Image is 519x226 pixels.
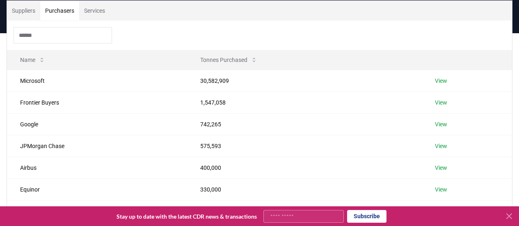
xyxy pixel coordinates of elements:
[187,70,422,91] td: 30,582,909
[7,178,187,200] td: Equinor
[435,185,447,194] a: View
[187,135,422,157] td: 575,593
[7,200,187,222] td: Amazon
[435,120,447,128] a: View
[435,98,447,107] a: View
[435,164,447,172] a: View
[40,1,79,21] button: Purchasers
[435,77,447,85] a: View
[14,52,52,68] button: Name
[7,1,40,21] button: Suppliers
[187,91,422,113] td: 1,547,058
[7,135,187,157] td: JPMorgan Chase
[79,1,110,21] button: Services
[187,113,422,135] td: 742,265
[7,113,187,135] td: Google
[187,178,422,200] td: 330,000
[7,91,187,113] td: Frontier Buyers
[435,142,447,150] a: View
[194,52,264,68] button: Tonnes Purchased
[187,157,422,178] td: 400,000
[187,200,422,222] td: 250,000
[7,70,187,91] td: Microsoft
[7,157,187,178] td: Airbus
